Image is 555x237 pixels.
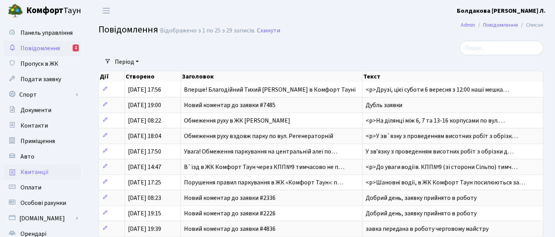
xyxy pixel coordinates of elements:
[363,71,543,82] th: Текст
[128,85,161,94] span: [DATE] 17:56
[257,27,280,34] a: Скинути
[99,71,125,82] th: Дії
[26,4,63,17] b: Комфорт
[184,194,276,202] span: Новий коментар до заявки #2336
[4,195,81,211] a: Особові рахунки
[20,137,55,145] span: Приміщення
[8,3,23,19] img: logo.png
[184,225,276,233] span: Новий коментар до заявки #4836
[4,180,81,195] a: Оплати
[4,102,81,118] a: Документи
[112,55,142,68] a: Період
[128,225,161,233] span: [DATE] 19:39
[20,199,66,207] span: Особові рахунки
[366,85,509,94] span: <p>Друзі, цієї суботи 6 вересня з 12:00 наші мешка…
[184,209,276,218] span: Новий коментар до заявки #2226
[128,209,161,218] span: [DATE] 19:15
[460,41,543,55] input: Пошук...
[20,60,58,68] span: Пропуск в ЖК
[128,116,161,125] span: [DATE] 08:22
[20,121,48,130] span: Контакти
[20,29,73,37] span: Панель управління
[184,147,337,156] span: Увага! Обмеження паркування на центральній алеї по…
[366,101,403,109] span: Дубль заявки
[125,71,181,82] th: Створено
[20,168,49,176] span: Квитанції
[20,106,51,114] span: Документи
[20,75,61,84] span: Подати заявку
[181,71,363,82] th: Заголовок
[4,72,81,87] a: Подати заявку
[20,152,34,161] span: Авто
[73,44,79,51] div: 1
[128,101,161,109] span: [DATE] 19:00
[20,44,60,53] span: Повідомлення
[99,23,158,36] span: Повідомлення
[4,56,81,72] a: Пропуск в ЖК
[366,163,518,171] span: <p>До уваги водіїв. КПП№9 (зі сторони Сільпо) тимч…
[457,7,546,15] b: Болдакова [PERSON_NAME] Л.
[4,118,81,133] a: Контакти
[20,183,41,192] span: Оплати
[184,132,333,140] span: Обмеження руху вздовж парку по вул. Регенераторній
[366,132,518,140] span: <p>У зв`язку з проведенням висотних робіт з обрізк…
[128,147,161,156] span: [DATE] 17:50
[184,163,344,171] span: В`їзд в ЖК Комфорт Таун через КПП№9 тимчасово не п…
[366,225,489,233] span: завка передана в роботу черговому майстру
[4,25,81,41] a: Панель управління
[4,87,81,102] a: Спорт
[366,116,505,125] span: <p>На ділянці між 6, 7 та 13-16 корпусами по вул.…
[184,85,356,94] span: Вперше! Благодійний Тихий [PERSON_NAME] в Комфорт Тауні
[4,133,81,149] a: Приміщення
[366,209,477,218] span: Добрий день, заявку прийнято в роботу
[184,178,343,187] span: Порушення правил паркування в ЖК «Комфорт Таун»: п…
[4,211,81,226] a: [DOMAIN_NAME]
[184,116,290,125] span: Обмеження руху в ЖК [PERSON_NAME]
[184,101,276,109] span: Новий коментар до заявки #7485
[366,147,514,156] span: У звʼязку з проведенням висотних робіт з обрізки д…
[128,163,161,171] span: [DATE] 14:47
[366,194,477,202] span: Добрий день, заявку прийнято в роботу
[461,21,475,29] a: Admin
[26,4,81,17] span: Таун
[457,6,546,15] a: Болдакова [PERSON_NAME] Л.
[128,132,161,140] span: [DATE] 18:04
[449,17,555,33] nav: breadcrumb
[128,178,161,187] span: [DATE] 17:25
[4,41,81,56] a: Повідомлення1
[128,194,161,202] span: [DATE] 08:23
[4,164,81,180] a: Квитанції
[366,178,526,187] span: <p>Шановні водії, в ЖК Комфорт Таун посилюються за…
[483,21,518,29] a: Повідомлення
[160,27,255,34] div: Відображено з 1 по 25 з 29 записів.
[97,4,116,17] button: Переключити навігацію
[518,21,543,29] li: Список
[4,149,81,164] a: Авто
